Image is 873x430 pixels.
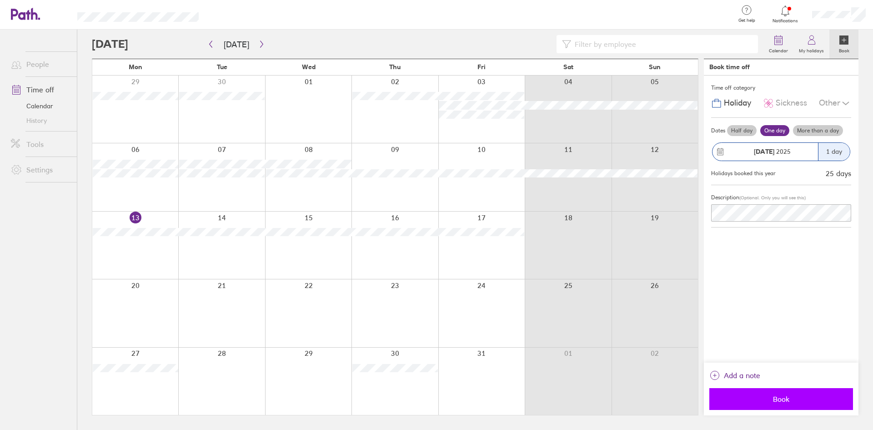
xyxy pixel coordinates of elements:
a: Time off [4,81,77,99]
span: Tue [217,63,227,71]
span: Add a note [724,368,760,383]
strong: [DATE] [754,147,774,156]
div: 25 days [826,169,851,177]
label: Half day [727,125,757,136]
label: One day [760,125,789,136]
span: Mon [129,63,142,71]
span: Description [711,194,739,201]
span: Notifications [771,18,800,24]
div: 1 day [818,143,850,161]
span: Sickness [776,98,807,108]
a: Tools [4,135,77,153]
button: [DATE] 20251 day [711,138,851,166]
span: Wed [302,63,316,71]
div: Time off category [711,81,851,95]
span: Fri [477,63,486,71]
button: Add a note [709,368,760,383]
a: Calendar [763,30,793,59]
span: Holiday [724,98,751,108]
span: (Optional. Only you will see this) [739,195,806,201]
label: Calendar [763,46,793,54]
a: Calendar [4,99,77,113]
div: Other [819,95,851,112]
label: More than a day [793,125,843,136]
span: Dates [711,127,725,134]
input: Filter by employee [571,35,753,53]
div: Book time off [709,63,750,71]
a: History [4,113,77,128]
button: Book [709,388,853,410]
div: Holidays booked this year [711,170,776,177]
span: Sat [563,63,573,71]
a: People [4,55,77,73]
a: Book [829,30,858,59]
label: My holidays [793,46,829,54]
a: Notifications [771,5,800,24]
span: Thu [389,63,401,71]
span: Book [716,395,847,403]
span: Get help [732,18,762,23]
button: [DATE] [216,37,256,52]
a: My holidays [793,30,829,59]
span: 2025 [754,148,791,155]
span: Sun [649,63,661,71]
a: Settings [4,161,77,179]
label: Book [833,46,855,54]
